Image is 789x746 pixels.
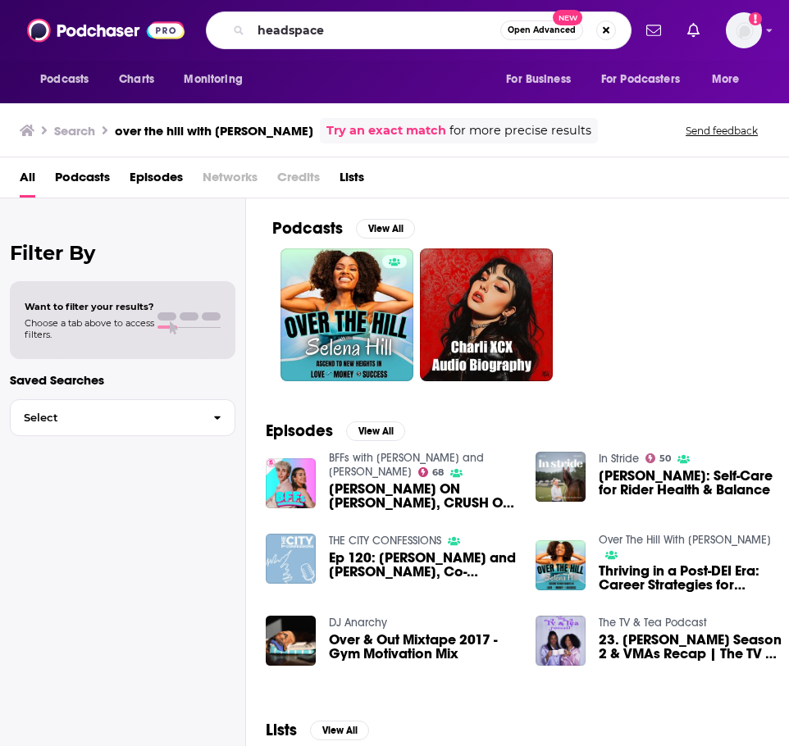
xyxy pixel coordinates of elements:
h3: over the hill with [PERSON_NAME] [115,123,313,139]
a: Show notifications dropdown [681,16,706,44]
span: 23. [PERSON_NAME] Season 2 & VMAs Recap | The TV & Tea Podcast [599,633,786,661]
img: User Profile [726,12,762,48]
a: 23. Hanna Season 2 & VMAs Recap | The TV & Tea Podcast [599,633,786,661]
h3: Search [54,123,95,139]
h2: Lists [266,720,297,740]
span: Monitoring [184,68,242,91]
h2: Podcasts [272,218,343,239]
button: Select [10,399,235,436]
button: View All [356,219,415,239]
a: The TV & Tea Podcast [599,616,707,630]
button: open menu [172,64,263,95]
a: Podcasts [55,164,110,198]
span: 50 [659,455,671,462]
img: Selena O’Hanlon: Self-Care for Rider Health & Balance [536,452,586,502]
div: Search podcasts, credits, & more... [206,11,632,49]
input: Search podcasts, credits, & more... [251,17,500,43]
a: Lists [340,164,364,198]
a: ListsView All [266,720,369,740]
a: Selena O’Hanlon: Self-Care for Rider Health & Balance [599,469,786,497]
a: Try an exact match [326,121,446,140]
button: open menu [29,64,110,95]
a: Show notifications dropdown [640,16,668,44]
a: Over & Out Mixtape 2017 - Gym Motivation Mix [329,633,516,661]
a: 68 [418,467,445,477]
span: [PERSON_NAME]: Self-Care for Rider Health & Balance [599,469,786,497]
img: Podchaser - Follow, Share and Rate Podcasts [27,15,185,46]
a: 50 [645,453,672,463]
a: PodcastsView All [272,218,415,239]
span: 68 [432,469,444,476]
a: Ep 120: Hilla Narov and Samantha Woolf, Co-Founders of Official Partner- Challenges and Lessons a... [329,551,516,579]
span: More [712,68,740,91]
button: Send feedback [681,124,763,138]
a: BRECKIE HILL ON LIVVY DUNNE BEEF, CRUSH ON JOSH RICHARDS, AND BIG ANNOUNCEMENT — BFFs EP. 122 [329,482,516,510]
span: for more precise results [449,121,591,140]
span: For Business [506,68,571,91]
button: View All [346,421,405,441]
a: DJ Anarchy [329,616,387,630]
a: Over The Hill With Selena Hill [599,533,771,547]
span: Credits [277,164,320,198]
span: Networks [203,164,258,198]
img: Thriving in a Post-DEI Era: Career Strategies for Uncertain Times [536,540,586,590]
span: Open Advanced [508,26,576,34]
span: New [553,10,582,25]
p: Saved Searches [10,372,235,388]
a: THE CITY CONFESSIONS [329,534,441,548]
a: EpisodesView All [266,421,405,441]
img: 23. Hanna Season 2 & VMAs Recap | The TV & Tea Podcast [536,616,586,666]
span: Charts [119,68,154,91]
span: Ep 120: [PERSON_NAME] and [PERSON_NAME], Co-Founders of Official Partner- Challenges and Lessons ... [329,551,516,579]
a: Charts [108,64,164,95]
button: open menu [495,64,591,95]
img: BRECKIE HILL ON LIVVY DUNNE BEEF, CRUSH ON JOSH RICHARDS, AND BIG ANNOUNCEMENT — BFFs EP. 122 [266,458,316,508]
a: Thriving in a Post-DEI Era: Career Strategies for Uncertain Times [599,564,786,592]
span: For Podcasters [601,68,680,91]
span: Logged in as GregKubie [726,12,762,48]
span: Podcasts [40,68,89,91]
span: Select [11,412,200,423]
h2: Filter By [10,241,235,265]
h2: Episodes [266,421,333,441]
svg: Add a profile image [749,12,762,25]
button: Open AdvancedNew [500,20,583,40]
span: Want to filter your results? [25,301,154,312]
img: Over & Out Mixtape 2017 - Gym Motivation Mix [266,616,316,666]
a: Episodes [130,164,183,198]
span: Choose a tab above to access filters. [25,317,154,340]
a: In Stride [599,452,639,466]
img: Ep 120: Hilla Narov and Samantha Woolf, Co-Founders of Official Partner- Challenges and Lessons a... [266,534,316,584]
a: All [20,164,35,198]
a: BFFs with Josh Richards and Brianna Chickenfry [329,451,484,479]
button: Show profile menu [726,12,762,48]
button: open menu [700,64,760,95]
button: View All [310,721,369,740]
span: [PERSON_NAME] ON [PERSON_NAME], CRUSH ON [PERSON_NAME], AND [PERSON_NAME] ANNOUNCEMENT — BFFs EP.... [329,482,516,510]
button: open menu [591,64,704,95]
